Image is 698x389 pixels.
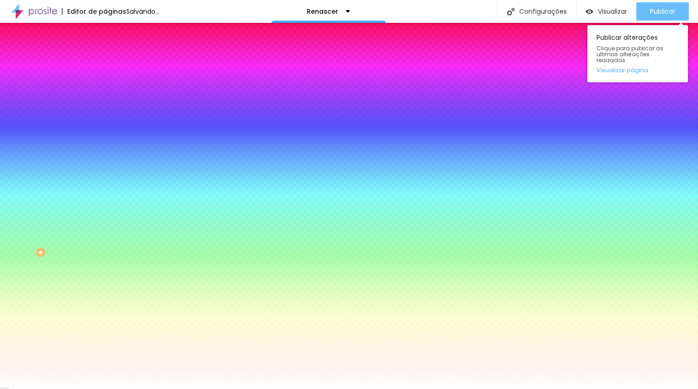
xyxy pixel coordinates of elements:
[650,8,675,15] span: Publicar
[576,2,636,21] button: Visualizar
[587,25,688,82] div: Publicar alterações
[597,67,679,73] a: Visualizar página
[636,2,689,21] button: Publicar
[507,8,515,16] img: Icone
[62,8,126,15] div: Editor de páginas
[126,8,160,15] div: Salvando...
[586,8,593,16] img: view-1.svg
[307,8,339,15] p: Renascer
[597,45,679,64] span: Clique para publicar as ultimas alterações reaizadas
[598,8,627,15] span: Visualizar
